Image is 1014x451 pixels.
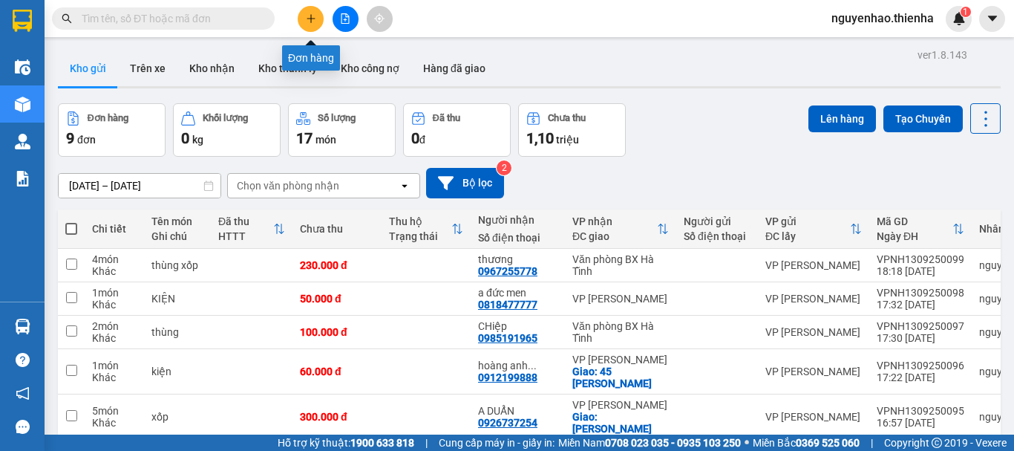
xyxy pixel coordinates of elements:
[877,230,952,242] div: Ngày ĐH
[92,299,137,311] div: Khác
[92,405,137,417] div: 5 món
[478,299,537,311] div: 0818477777
[478,320,557,332] div: CHiệp
[333,6,359,32] button: file-add
[877,299,964,311] div: 17:32 [DATE]
[15,97,30,112] img: warehouse-icon
[572,320,669,344] div: Văn phòng BX Hà Tĩnh
[288,103,396,157] button: Số lượng17món
[92,223,137,235] div: Chi tiết
[16,353,30,367] span: question-circle
[548,113,586,123] div: Chưa thu
[478,265,537,277] div: 0967255778
[932,438,942,448] span: copyright
[765,326,862,338] div: VP [PERSON_NAME]
[300,293,374,305] div: 50.000 đ
[151,259,203,271] div: thùng xốp
[425,435,428,451] span: |
[684,215,750,227] div: Người gửi
[15,59,30,75] img: warehouse-icon
[177,51,246,86] button: Kho nhận
[92,253,137,265] div: 4 món
[58,103,166,157] button: Đơn hàng9đơn
[877,253,964,265] div: VPNH1309250099
[478,232,557,244] div: Số điện thoại
[92,320,137,332] div: 2 món
[497,160,511,175] sup: 2
[151,366,203,377] div: kiện
[118,51,177,86] button: Trên xe
[572,411,669,435] div: Giao: cam vinh
[389,230,451,242] div: Trạng thái
[883,106,963,132] button: Tạo Chuyến
[917,47,967,63] div: ver 1.8.143
[389,215,451,227] div: Thu hộ
[961,7,971,17] sup: 1
[151,411,203,423] div: xốp
[374,13,385,24] span: aim
[572,399,669,411] div: VP [PERSON_NAME]
[979,6,1005,32] button: caret-down
[426,168,504,198] button: Bộ lọc
[871,435,873,451] span: |
[572,366,669,389] div: Giao: 45 ng chi thanh
[92,371,137,383] div: Khác
[300,411,374,423] div: 300.000 đ
[877,371,964,383] div: 17:22 [DATE]
[151,215,203,227] div: Tên món
[151,293,203,305] div: KIỆN
[439,435,555,451] span: Cung cấp máy in - giấy in:
[173,103,281,157] button: Khối lượng0kg
[478,287,557,299] div: a đức men
[433,113,460,123] div: Đã thu
[403,103,511,157] button: Đã thu0đ
[877,405,964,417] div: VPNH1309250095
[58,51,118,86] button: Kho gửi
[246,51,329,86] button: Kho thanh lý
[565,210,676,249] th: Toggle SortBy
[218,215,273,227] div: Đã thu
[318,113,356,123] div: Số lượng
[88,113,128,123] div: Đơn hàng
[986,12,999,25] span: caret-down
[59,174,220,198] input: Select a date range.
[952,12,966,25] img: icon-new-feature
[300,259,374,271] div: 230.000 đ
[478,253,557,265] div: thương
[684,230,750,242] div: Số điện thoại
[558,435,741,451] span: Miền Nam
[282,45,340,71] div: Đơn hàng
[181,129,189,147] span: 0
[478,371,537,383] div: 0912199888
[877,265,964,277] div: 18:18 [DATE]
[16,386,30,400] span: notification
[237,178,339,193] div: Chọn văn phòng nhận
[478,360,557,371] div: hoàng anh tuấn
[478,405,557,417] div: A DUẨN
[340,13,350,24] span: file-add
[411,129,419,147] span: 0
[300,223,374,235] div: Chưa thu
[300,366,374,377] div: 60.000 đ
[877,332,964,344] div: 17:30 [DATE]
[13,10,32,32] img: logo-vxr
[211,210,292,249] th: Toggle SortBy
[963,7,968,17] span: 1
[877,287,964,299] div: VPNH1309250098
[765,366,862,377] div: VP [PERSON_NAME]
[877,417,964,429] div: 16:57 [DATE]
[382,210,471,249] th: Toggle SortBy
[478,214,557,226] div: Người nhận
[820,9,946,27] span: nguyenhao.thienha
[350,437,414,449] strong: 1900 633 818
[77,134,96,146] span: đơn
[528,360,537,371] span: ...
[753,435,860,451] span: Miền Bắc
[82,10,257,27] input: Tìm tên, số ĐT hoặc mã đơn
[869,210,972,249] th: Toggle SortBy
[62,13,72,24] span: search
[572,293,669,305] div: VP [PERSON_NAME]
[399,180,410,192] svg: open
[572,253,669,277] div: Văn phòng BX Hà Tĩnh
[15,319,30,334] img: warehouse-icon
